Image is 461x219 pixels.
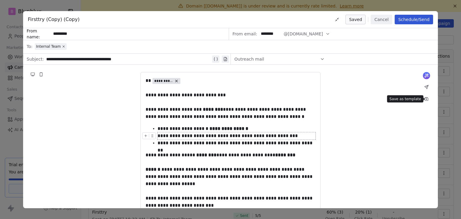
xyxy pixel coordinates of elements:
[284,31,323,37] span: @[DOMAIN_NAME]
[395,15,433,24] button: Schedule/Send
[28,16,80,23] span: Firsttry (Copy) (Copy)
[233,31,257,37] span: From email:
[36,44,61,49] span: Internal Team
[234,56,264,62] span: Outreach mail
[371,15,392,24] button: Cancel
[27,28,51,40] span: From name:
[27,43,32,49] span: To:
[27,56,44,64] span: Subject:
[345,15,366,24] button: Saved
[390,97,421,101] p: Save as template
